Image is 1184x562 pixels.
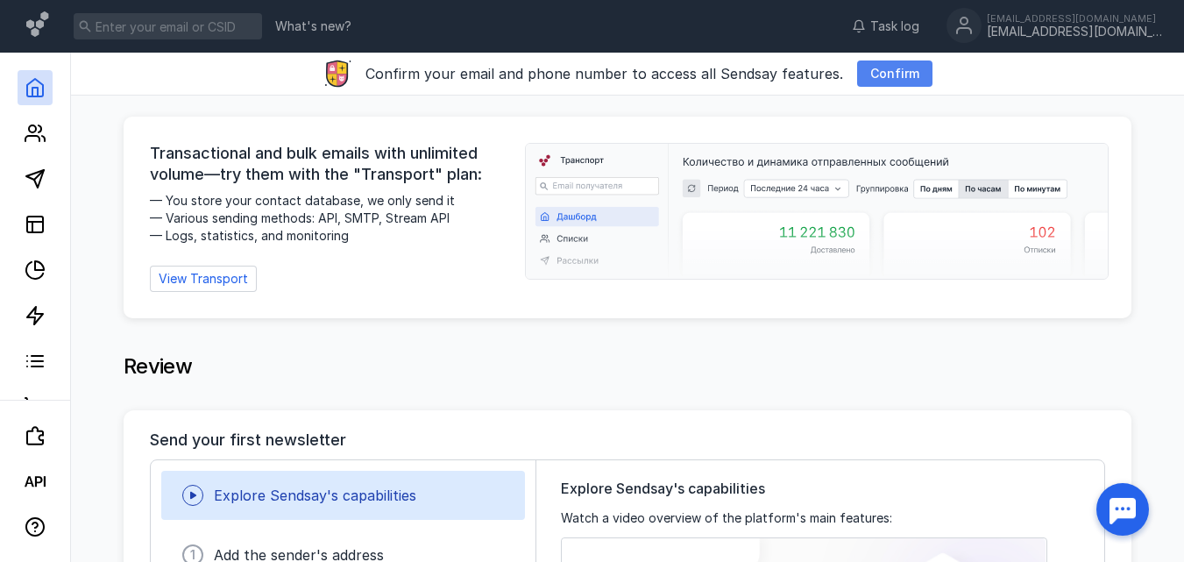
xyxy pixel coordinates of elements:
font: Watch a video overview of the platform's main features: [561,510,892,525]
button: Confirm [857,60,932,87]
font: — Various sending methods: API, SMTP, Stream API [150,210,450,225]
font: Transactional and bulk emails with unlimited volume—try them with the "Transport" plan: [150,144,482,183]
font: View Transport [159,271,248,286]
font: — Logs, statistics, and monitoring [150,228,349,243]
font: Review [124,353,192,379]
font: Confirm [870,66,919,81]
font: Task log [870,18,919,33]
a: What's new? [266,20,360,32]
font: Explore Sendsay's capabilities [214,487,416,504]
font: What's new? [275,18,351,33]
font: Explore Sendsay's capabilities [561,480,765,497]
font: Send your first newsletter [150,430,346,449]
a: Task log [843,18,928,35]
img: dashboard-transport-banner [526,144,1108,279]
font: — You store your contact database, we only send it [150,193,455,208]
a: View Transport [150,266,257,292]
div: [EMAIL_ADDRESS][DOMAIN_NAME] [987,13,1162,24]
font: Confirm your email and phone number to access all Sendsay features. [365,65,843,82]
input: Enter your email or CSID [74,13,262,39]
